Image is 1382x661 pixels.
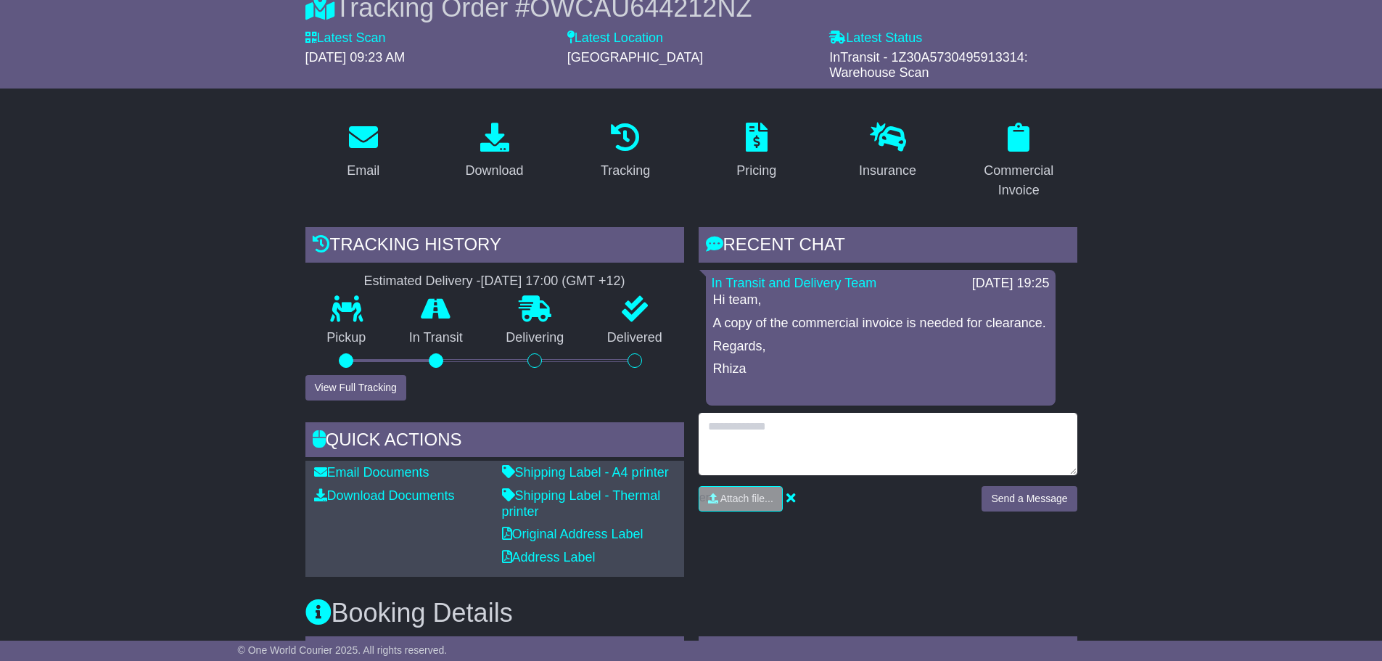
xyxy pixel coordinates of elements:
[347,161,379,181] div: Email
[829,30,922,46] label: Latest Status
[736,161,776,181] div: Pricing
[502,465,669,480] a: Shipping Label - A4 printer
[305,227,684,266] div: Tracking history
[829,50,1028,81] span: InTransit - 1Z30A5730495913314: Warehouse Scan
[567,30,663,46] label: Latest Location
[305,330,388,346] p: Pickup
[305,274,684,290] div: Estimated Delivery -
[305,375,406,401] button: View Full Tracking
[713,361,1048,377] p: Rhiza
[502,550,596,564] a: Address Label
[238,644,448,656] span: © One World Courier 2025. All rights reserved.
[850,118,926,186] a: Insurance
[961,118,1077,205] a: Commercial Invoice
[601,161,650,181] div: Tracking
[305,422,684,461] div: Quick Actions
[567,50,703,65] span: [GEOGRAPHIC_DATA]
[481,274,625,290] div: [DATE] 17:00 (GMT +12)
[456,118,532,186] a: Download
[485,330,586,346] p: Delivering
[713,339,1048,355] p: Regards,
[337,118,389,186] a: Email
[305,599,1077,628] h3: Booking Details
[699,227,1077,266] div: RECENT CHAT
[465,161,523,181] div: Download
[314,465,429,480] a: Email Documents
[727,118,786,186] a: Pricing
[502,527,643,541] a: Original Address Label
[982,486,1077,512] button: Send a Message
[713,316,1048,332] p: A copy of the commercial invoice is needed for clearance.
[314,488,455,503] a: Download Documents
[305,50,406,65] span: [DATE] 09:23 AM
[970,161,1068,200] div: Commercial Invoice
[305,30,386,46] label: Latest Scan
[585,330,684,346] p: Delivered
[387,330,485,346] p: In Transit
[591,118,659,186] a: Tracking
[972,276,1050,292] div: [DATE] 19:25
[502,488,661,519] a: Shipping Label - Thermal printer
[713,292,1048,308] p: Hi team,
[859,161,916,181] div: Insurance
[712,276,877,290] a: In Transit and Delivery Team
